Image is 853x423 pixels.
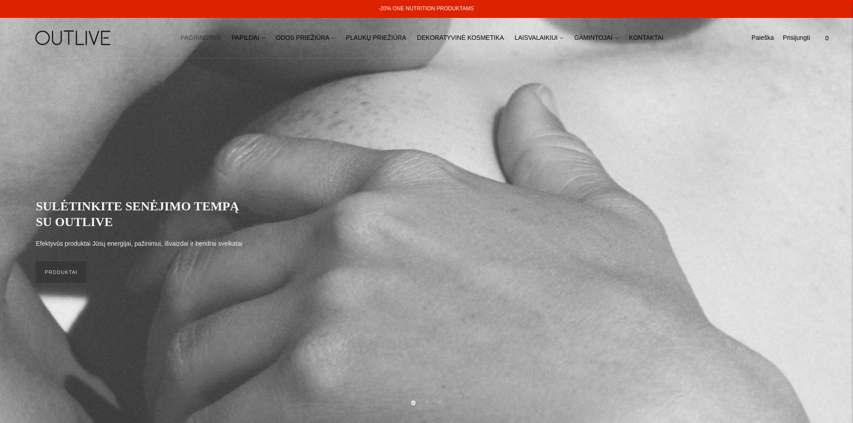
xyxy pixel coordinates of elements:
a: Prisijungti [783,28,810,48]
a: PAPILDAI [231,28,265,48]
a: PLAUKŲ PRIEŽIŪRA [346,28,407,48]
button: Move carousel to slide 3 [437,400,442,404]
a: Paieška [751,28,774,48]
a: PRODUKTAI [36,261,86,283]
a: KONTAKTAI [629,28,664,48]
h2: SULĖTINKITE SENĖJIMO TEMPĄ SU OUTLIVE [36,198,251,230]
img: OUTLIVE [18,22,130,53]
a: PAGRINDINIS [180,28,221,48]
a: DEKORATYVINĖ KOSMETIKA [417,28,504,48]
button: Move carousel to slide 1 [411,401,416,405]
p: Efektyvūs produktai Jūsų energijai, pažinimui, išvaizdai ir bendrai sveikatai [36,239,242,249]
span: 0 [821,32,833,44]
a: ODOS PRIEŽIŪRA [276,28,335,48]
button: Move carousel to slide 2 [424,400,429,404]
a: LAISVALAIKIUI [514,28,563,48]
a: -20% ONE NUTRITION PRODUKTAMS [378,5,474,12]
a: GAMINTOJAI [574,28,618,48]
a: 0 [819,28,835,48]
